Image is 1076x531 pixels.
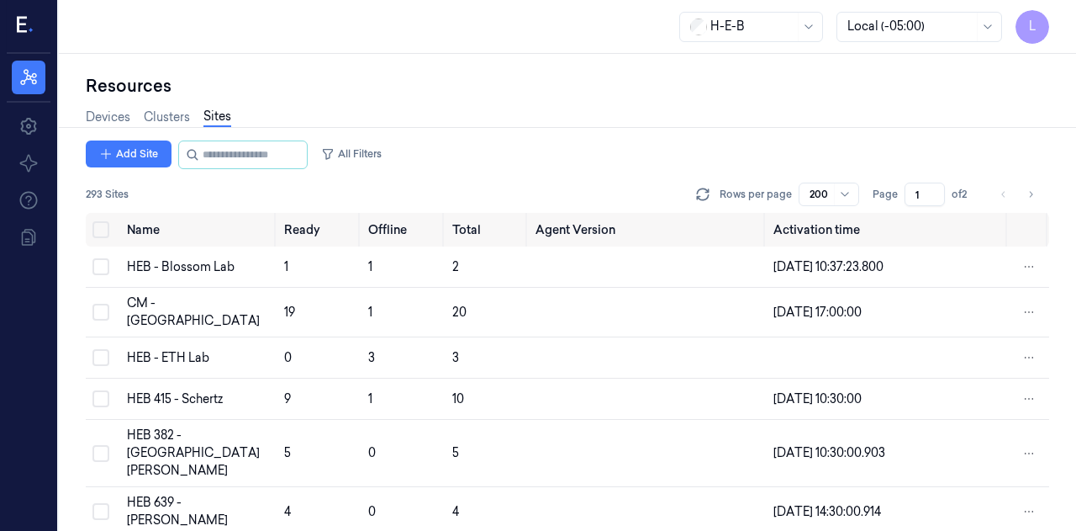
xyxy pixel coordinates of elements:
[773,259,883,274] span: [DATE] 10:37:23.800
[452,445,459,460] span: 5
[284,445,291,460] span: 5
[1019,183,1042,206] button: Go to next page
[368,350,375,365] span: 3
[92,349,109,366] button: Select row
[361,213,446,247] th: Offline
[127,390,271,408] div: HEB 415 - Schertz
[92,304,109,321] button: Select row
[86,141,171,167] button: Add Site
[452,504,459,519] span: 4
[284,391,291,406] span: 9
[452,391,464,406] span: 10
[773,305,862,320] span: [DATE] 17:00:00
[773,391,862,406] span: [DATE] 10:30:00
[368,259,372,274] span: 1
[773,445,885,460] span: [DATE] 10:30:00.903
[86,187,129,202] span: 293 Sites
[284,350,292,365] span: 0
[314,141,388,167] button: All Filters
[452,305,467,320] span: 20
[203,108,231,127] a: Sites
[92,258,109,275] button: Select row
[952,187,978,202] span: of 2
[92,390,109,407] button: Select row
[446,213,529,247] th: Total
[368,504,376,519] span: 0
[368,445,376,460] span: 0
[529,213,766,247] th: Agent Version
[127,258,271,276] div: HEB - Blossom Lab
[92,445,109,462] button: Select row
[86,109,130,126] a: Devices
[368,305,372,320] span: 1
[277,213,361,247] th: Ready
[767,213,1009,247] th: Activation time
[127,494,271,529] div: HEB 639 - [PERSON_NAME]
[144,109,190,126] a: Clusters
[92,503,109,520] button: Select row
[120,213,277,247] th: Name
[127,349,271,367] div: HEB - ETH Lab
[86,74,1049,98] div: Resources
[284,259,288,274] span: 1
[127,295,271,330] div: CM - [GEOGRAPHIC_DATA]
[773,504,881,519] span: [DATE] 14:30:00.914
[127,427,271,480] div: HEB 382 - [GEOGRAPHIC_DATA][PERSON_NAME]
[720,187,792,202] p: Rows per page
[452,259,459,274] span: 2
[873,187,898,202] span: Page
[992,183,1042,206] nav: pagination
[284,504,291,519] span: 4
[1015,10,1049,44] button: L
[92,221,109,238] button: Select all
[284,305,295,320] span: 19
[452,350,459,365] span: 3
[368,391,372,406] span: 1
